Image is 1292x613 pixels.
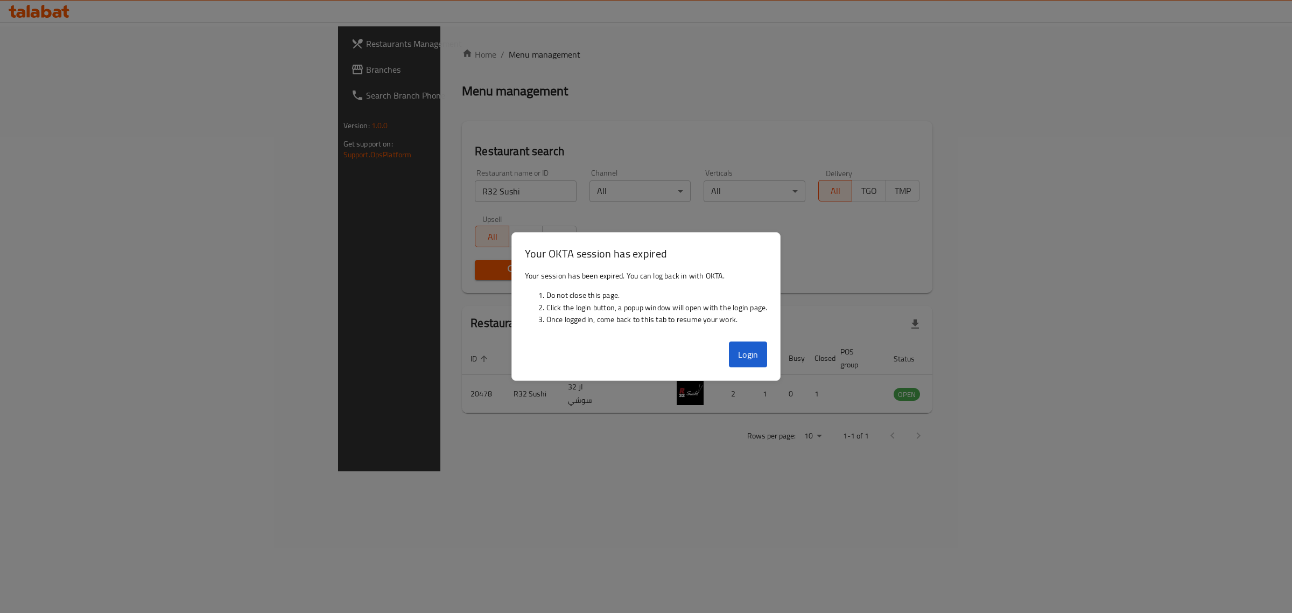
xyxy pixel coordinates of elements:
[546,289,768,301] li: Do not close this page.
[525,246,768,261] h3: Your OKTA session has expired
[546,302,768,314] li: Click the login button, a popup window will open with the login page.
[729,342,768,367] button: Login
[546,314,768,325] li: Once logged in, come back to this tab to resume your work.
[512,266,781,338] div: Your session has been expired. You can log back in with OKTA.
